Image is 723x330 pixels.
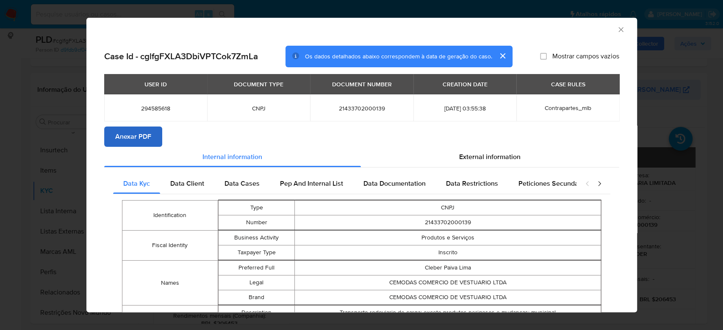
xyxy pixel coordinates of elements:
[546,77,590,91] div: CASE RULES
[218,201,295,215] td: Type
[280,179,343,188] span: Pep And Internal List
[424,104,506,112] span: [DATE] 03:55:38
[295,215,601,230] td: 21433702000139
[545,104,591,112] span: Contrapartes_mlb
[518,179,590,188] span: Peticiones Secundarias
[218,290,295,305] td: Brand
[122,201,218,231] td: Identification
[113,173,576,194] div: Detailed internal info
[104,147,619,167] div: Detailed info
[114,104,197,112] span: 294585618
[170,179,204,188] span: Data Client
[320,104,403,112] span: 21433702000139
[492,46,512,66] button: cerrar
[86,18,637,312] div: closure-recommendation-modal
[139,77,172,91] div: USER ID
[363,179,426,188] span: Data Documentation
[438,77,493,91] div: CREATION DATE
[202,152,262,162] span: Internal information
[540,53,547,60] input: Mostrar campos vazios
[295,201,601,215] td: CNPJ
[218,245,295,260] td: Taxpayer Type
[218,231,295,245] td: Business Activity
[217,104,300,112] span: CNPJ
[295,231,601,245] td: Produtos e Serviços
[552,52,619,60] span: Mostrar campos vazios
[123,179,150,188] span: Data Kyc
[327,77,397,91] div: DOCUMENT NUMBER
[459,152,521,162] span: External information
[295,305,601,320] td: Transporte rodoviario de carga; exceto produtos perigosos e mudancas; municipal
[115,127,151,146] span: Anexar PDF
[617,25,624,33] button: Fechar a janela
[295,290,601,305] td: CEMODAS COMERCIO DE VESTUARIO LTDA
[295,245,601,260] td: Inscrito
[104,126,162,147] button: Anexar PDF
[122,261,218,305] td: Names
[122,231,218,261] td: Fiscal Identity
[295,275,601,290] td: CEMODAS COMERCIO DE VESTUARIO LTDA
[224,179,260,188] span: Data Cases
[218,275,295,290] td: Legal
[295,261,601,275] td: Cleber Paiva Lima
[218,305,295,320] td: Description
[229,77,288,91] div: DOCUMENT TYPE
[218,215,295,230] td: Number
[218,261,295,275] td: Preferred Full
[104,51,258,62] h2: Case Id - cglfgFXLA3DbiVPTCok7ZmLa
[305,52,492,60] span: Os dados detalhados abaixo correspondem à data de geração do caso.
[446,179,498,188] span: Data Restrictions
